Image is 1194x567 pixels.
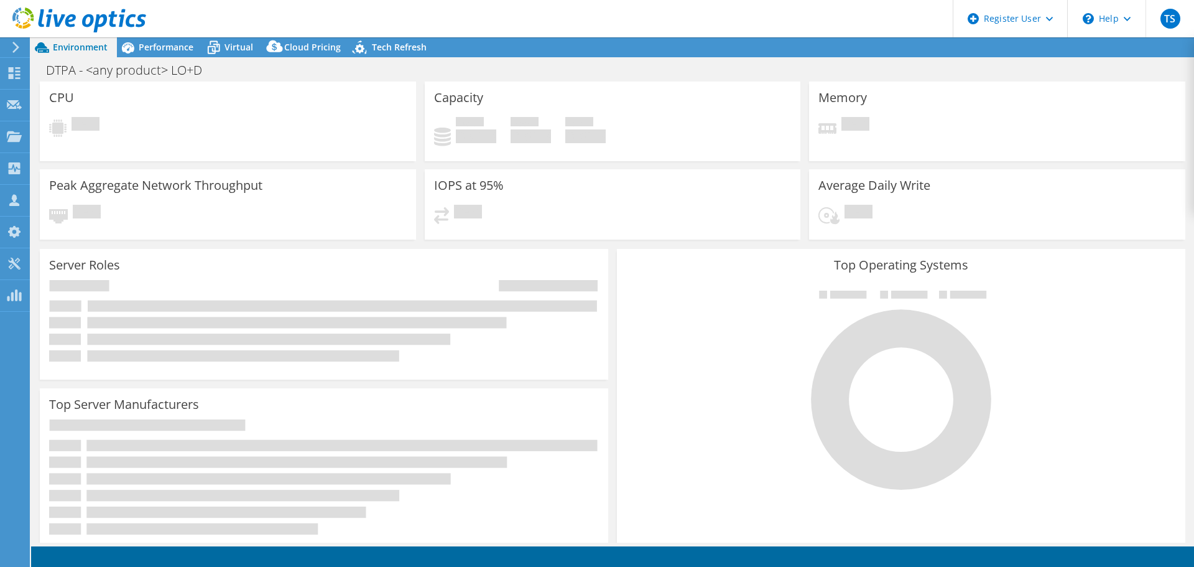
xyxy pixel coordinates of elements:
span: Tech Refresh [372,41,427,53]
h1: DTPA - <any product> LO+D [40,63,221,77]
span: Used [456,117,484,129]
h4: 0 GiB [565,129,606,143]
h3: Server Roles [49,258,120,272]
span: Total [565,117,593,129]
h3: Peak Aggregate Network Throughput [49,179,262,192]
h3: Memory [818,91,867,105]
span: TS [1160,9,1180,29]
span: Pending [841,117,869,134]
span: Virtual [224,41,253,53]
span: Free [511,117,539,129]
span: Pending [845,205,872,222]
h3: IOPS at 95% [434,179,504,192]
h3: CPU [49,91,74,105]
h4: 0 GiB [456,129,496,143]
span: Environment [53,41,108,53]
span: Cloud Pricing [284,41,341,53]
span: Pending [73,205,101,222]
svg: \n [1083,13,1094,24]
h3: Average Daily Write [818,179,930,192]
span: Performance [139,41,193,53]
h4: 0 GiB [511,129,551,143]
span: Pending [72,117,99,134]
h3: Capacity [434,91,483,105]
h3: Top Operating Systems [626,258,1176,272]
span: Pending [454,205,482,222]
h3: Top Server Manufacturers [49,398,199,411]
